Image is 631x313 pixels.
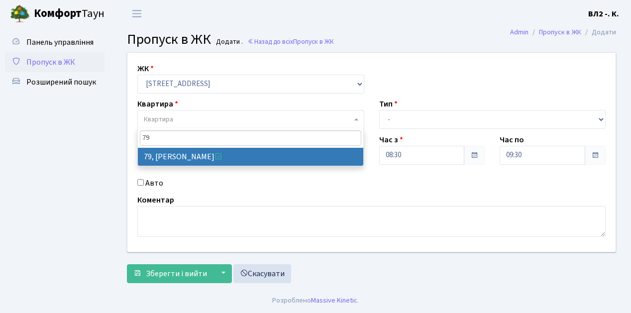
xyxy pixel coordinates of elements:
[137,63,154,75] label: ЖК
[272,295,359,306] div: Розроблено .
[233,264,291,283] a: Скасувати
[146,268,207,279] span: Зберегти і вийти
[145,177,163,189] label: Авто
[26,57,75,68] span: Пропуск в ЖК
[5,72,105,92] a: Розширений пошук
[588,8,619,20] a: ВЛ2 -. К.
[137,98,178,110] label: Квартира
[124,5,149,22] button: Переключити навігацію
[26,37,94,48] span: Панель управління
[500,134,524,146] label: Час по
[138,148,364,166] li: 79, [PERSON_NAME]
[144,114,173,124] span: Квартира
[379,134,403,146] label: Час з
[214,38,243,46] small: Додати .
[539,27,581,37] a: Пропуск в ЖК
[581,27,616,38] li: Додати
[510,27,528,37] a: Admin
[495,22,631,43] nav: breadcrumb
[34,5,82,21] b: Комфорт
[137,194,174,206] label: Коментар
[5,32,105,52] a: Панель управління
[127,264,213,283] button: Зберегти і вийти
[247,37,334,46] a: Назад до всіхПропуск в ЖК
[10,4,30,24] img: logo.png
[5,52,105,72] a: Пропуск в ЖК
[293,37,334,46] span: Пропуск в ЖК
[34,5,105,22] span: Таун
[588,8,619,19] b: ВЛ2 -. К.
[311,295,357,306] a: Massive Kinetic
[379,98,398,110] label: Тип
[127,29,211,49] span: Пропуск в ЖК
[26,77,96,88] span: Розширений пошук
